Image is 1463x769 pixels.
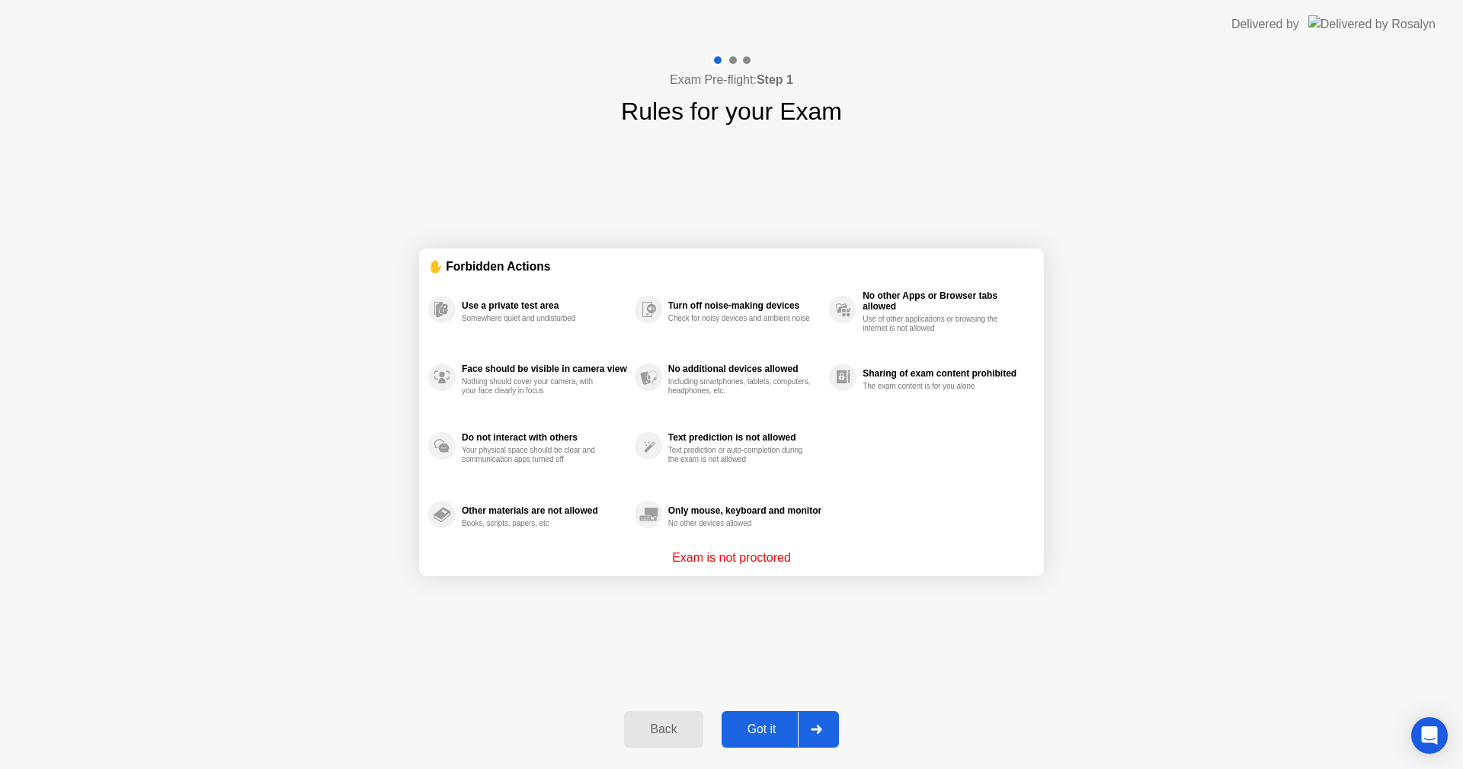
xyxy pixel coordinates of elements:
[462,314,606,323] div: Somewhere quiet and undisturbed
[462,377,606,396] div: Nothing should cover your camera, with your face clearly in focus
[462,432,627,443] div: Do not interact with others
[863,368,1027,379] div: Sharing of exam content prohibited
[462,364,627,374] div: Face should be visible in camera view
[428,258,1035,275] div: ✋ Forbidden Actions
[757,73,793,86] b: Step 1
[668,314,812,323] div: Check for noisy devices and ambient noise
[863,315,1007,333] div: Use of other applications or browsing the internet is not allowed
[1308,15,1436,33] img: Delivered by Rosalyn
[863,382,1007,391] div: The exam content is for you alone
[668,300,821,311] div: Turn off noise-making devices
[722,711,839,748] button: Got it
[668,432,821,443] div: Text prediction is not allowed
[624,711,703,748] button: Back
[668,505,821,516] div: Only mouse, keyboard and monitor
[668,446,812,464] div: Text prediction or auto-completion during the exam is not allowed
[1411,717,1448,754] div: Open Intercom Messenger
[621,93,842,130] h1: Rules for your Exam
[462,505,627,516] div: Other materials are not allowed
[668,364,821,374] div: No additional devices allowed
[462,446,606,464] div: Your physical space should be clear and communication apps turned off
[462,519,606,528] div: Books, scripts, papers, etc
[1231,15,1299,34] div: Delivered by
[462,300,627,311] div: Use a private test area
[629,723,698,736] div: Back
[863,290,1027,312] div: No other Apps or Browser tabs allowed
[672,549,791,567] p: Exam is not proctored
[670,71,793,89] h4: Exam Pre-flight:
[668,519,812,528] div: No other devices allowed
[726,723,798,736] div: Got it
[668,377,812,396] div: Including smartphones, tablets, computers, headphones, etc.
